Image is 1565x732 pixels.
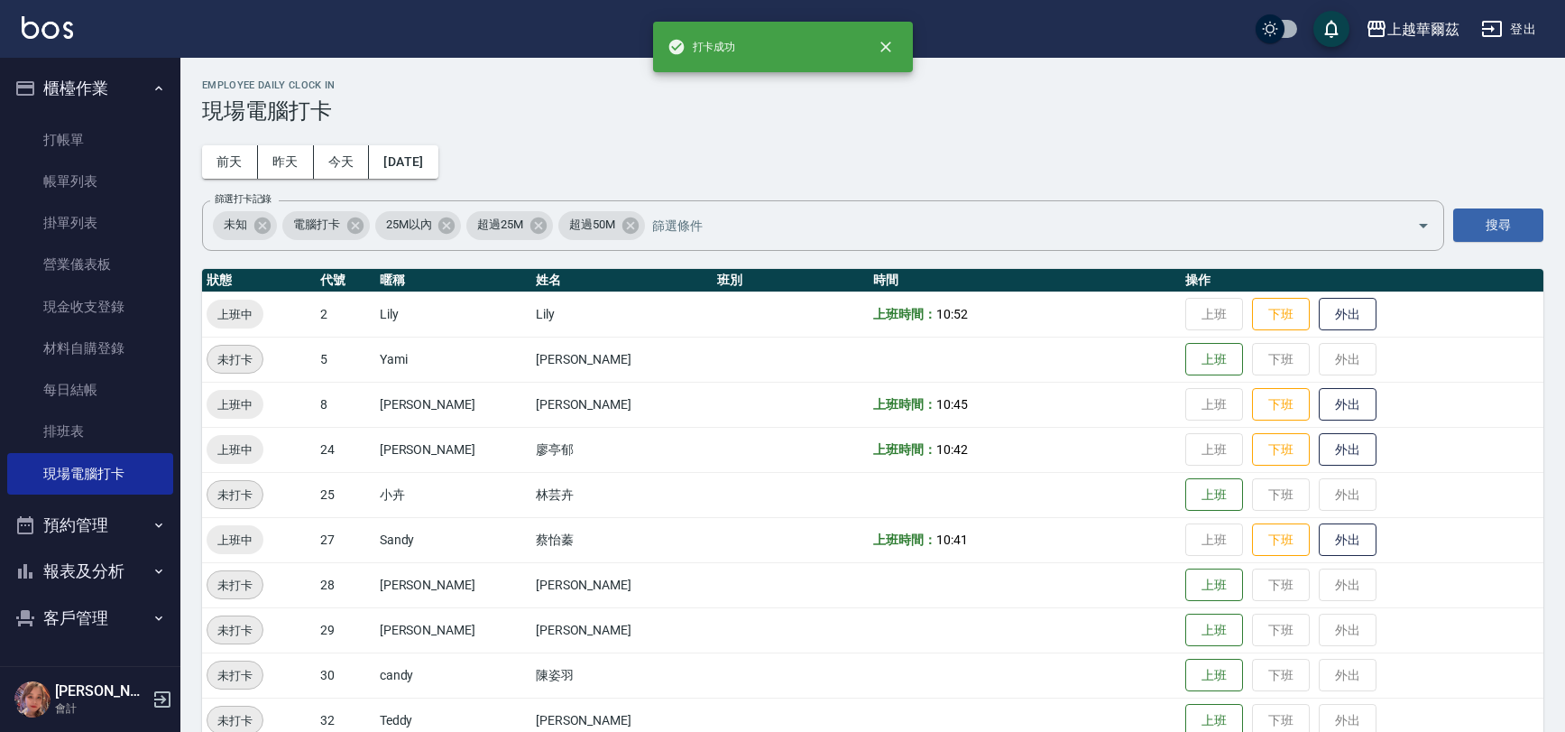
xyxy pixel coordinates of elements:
span: 未打卡 [207,666,262,685]
button: [DATE] [369,145,437,179]
td: Lily [375,292,531,337]
th: 操作 [1181,269,1543,292]
button: 下班 [1252,524,1310,557]
a: 掛單列表 [7,202,173,244]
span: 上班中 [207,395,263,414]
button: 上班 [1185,478,1243,512]
button: 上越華爾茲 [1358,11,1467,48]
button: 上班 [1185,343,1243,376]
td: 蔡怡蓁 [531,517,713,562]
button: 上班 [1185,614,1243,647]
th: 姓名 [531,269,713,292]
div: 電腦打卡 [282,211,370,240]
th: 時間 [869,269,1181,292]
a: 帳單列表 [7,161,173,202]
button: 今天 [314,145,370,179]
h3: 現場電腦打卡 [202,98,1543,124]
td: [PERSON_NAME] [375,607,531,653]
span: 未知 [213,216,258,234]
button: 昨天 [258,145,314,179]
td: [PERSON_NAME] [375,562,531,607]
a: 現金收支登錄 [7,286,173,328]
td: [PERSON_NAME] [531,562,713,607]
span: 打卡成功 [667,38,736,56]
td: 陳姿羽 [531,653,713,698]
td: 30 [316,653,375,698]
button: 下班 [1252,298,1310,331]
button: 外出 [1319,298,1376,331]
span: 未打卡 [207,486,262,505]
span: 未打卡 [207,621,262,640]
td: [PERSON_NAME] [375,427,531,472]
button: 前天 [202,145,258,179]
td: 5 [316,337,375,382]
span: 10:42 [936,442,968,457]
span: 10:52 [936,307,968,321]
td: 8 [316,382,375,427]
p: 會計 [55,700,147,717]
img: Logo [22,16,73,39]
button: 外出 [1319,388,1376,422]
b: 上班時間： [873,397,936,412]
th: 暱稱 [375,269,531,292]
span: 10:41 [936,533,968,547]
h2: Employee Daily Clock In [202,79,1543,91]
button: 下班 [1252,433,1310,467]
td: 2 [316,292,375,337]
td: Sandy [375,517,531,562]
td: Lily [531,292,713,337]
a: 材料自購登錄 [7,328,173,369]
td: [PERSON_NAME] [531,382,713,427]
td: [PERSON_NAME] [375,382,531,427]
th: 班別 [713,269,869,292]
b: 上班時間： [873,307,936,321]
span: 電腦打卡 [282,216,351,234]
td: 小卉 [375,472,531,517]
span: 未打卡 [207,711,262,730]
label: 篩選打卡記錄 [215,192,272,206]
span: 未打卡 [207,350,262,369]
span: 上班中 [207,531,263,550]
button: 外出 [1319,433,1376,467]
div: 超過50M [558,211,645,240]
td: [PERSON_NAME] [531,337,713,382]
th: 狀態 [202,269,316,292]
span: 10:45 [936,397,968,412]
th: 代號 [316,269,375,292]
td: 29 [316,607,375,653]
input: 篩選條件 [648,209,1385,241]
div: 上越華爾茲 [1387,18,1459,41]
span: 超過50M [558,216,626,234]
td: 24 [316,427,375,472]
span: 上班中 [207,305,263,324]
button: 登出 [1474,13,1543,46]
button: 搜尋 [1453,208,1543,242]
button: 上班 [1185,569,1243,602]
td: 25 [316,472,375,517]
td: 28 [316,562,375,607]
b: 上班時間： [873,533,936,547]
button: 櫃檯作業 [7,65,173,112]
button: 外出 [1319,524,1376,557]
div: 25M以內 [375,211,462,240]
a: 營業儀表板 [7,244,173,285]
button: 預約管理 [7,502,173,549]
td: 林芸卉 [531,472,713,517]
a: 排班表 [7,411,173,452]
span: 25M以內 [375,216,443,234]
td: [PERSON_NAME] [531,607,713,653]
img: Person [14,681,51,718]
button: 客戶管理 [7,595,173,642]
span: 上班中 [207,440,263,459]
button: close [866,27,906,67]
td: 27 [316,517,375,562]
div: 未知 [213,211,277,240]
td: Yami [375,337,531,382]
b: 上班時間： [873,442,936,457]
a: 每日結帳 [7,369,173,411]
button: save [1313,11,1349,47]
button: 下班 [1252,388,1310,422]
td: 廖亭郁 [531,427,713,472]
button: 上班 [1185,659,1243,692]
a: 打帳單 [7,119,173,161]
